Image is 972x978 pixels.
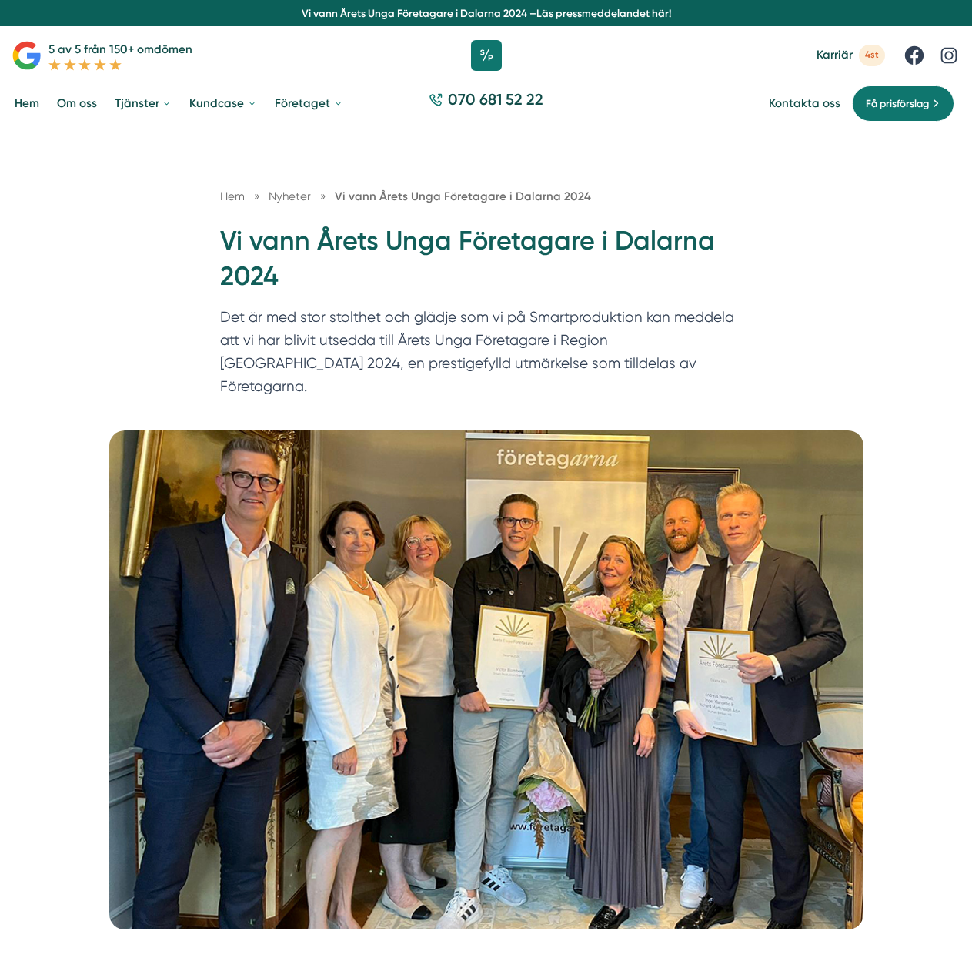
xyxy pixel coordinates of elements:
[852,85,954,122] a: Få prisförslag
[186,85,259,123] a: Kundcase
[866,95,929,112] span: Få prisförslag
[320,187,326,206] span: »
[859,45,885,65] span: 4st
[769,96,840,111] a: Kontakta oss
[220,223,753,306] h1: Vi vann Årets Unga Företagare i Dalarna 2024
[12,85,42,123] a: Hem
[423,89,549,119] a: 070 681 52 22
[112,85,175,123] a: Tjänster
[220,306,753,405] p: Det är med stor stolthet och glädje som vi på Smartproduktion kan meddela att vi har blivit utsed...
[817,45,885,65] a: Karriär 4st
[220,189,245,203] a: Hem
[269,189,311,203] span: Nyheter
[817,48,853,62] span: Karriär
[54,85,100,123] a: Om oss
[6,6,967,21] p: Vi vann Årets Unga Företagare i Dalarna 2024 –
[335,189,591,203] a: Vi vann Årets Unga Företagare i Dalarna 2024
[448,89,543,111] span: 070 681 52 22
[48,40,192,59] p: 5 av 5 från 150+ omdömen
[220,187,753,206] nav: Breadcrumb
[109,430,863,929] img: Vi vann Årets Unga Företagare i Dalarna 2024
[272,85,346,123] a: Företaget
[536,7,671,19] a: Läs pressmeddelandet här!
[269,189,314,203] a: Nyheter
[254,187,259,206] span: »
